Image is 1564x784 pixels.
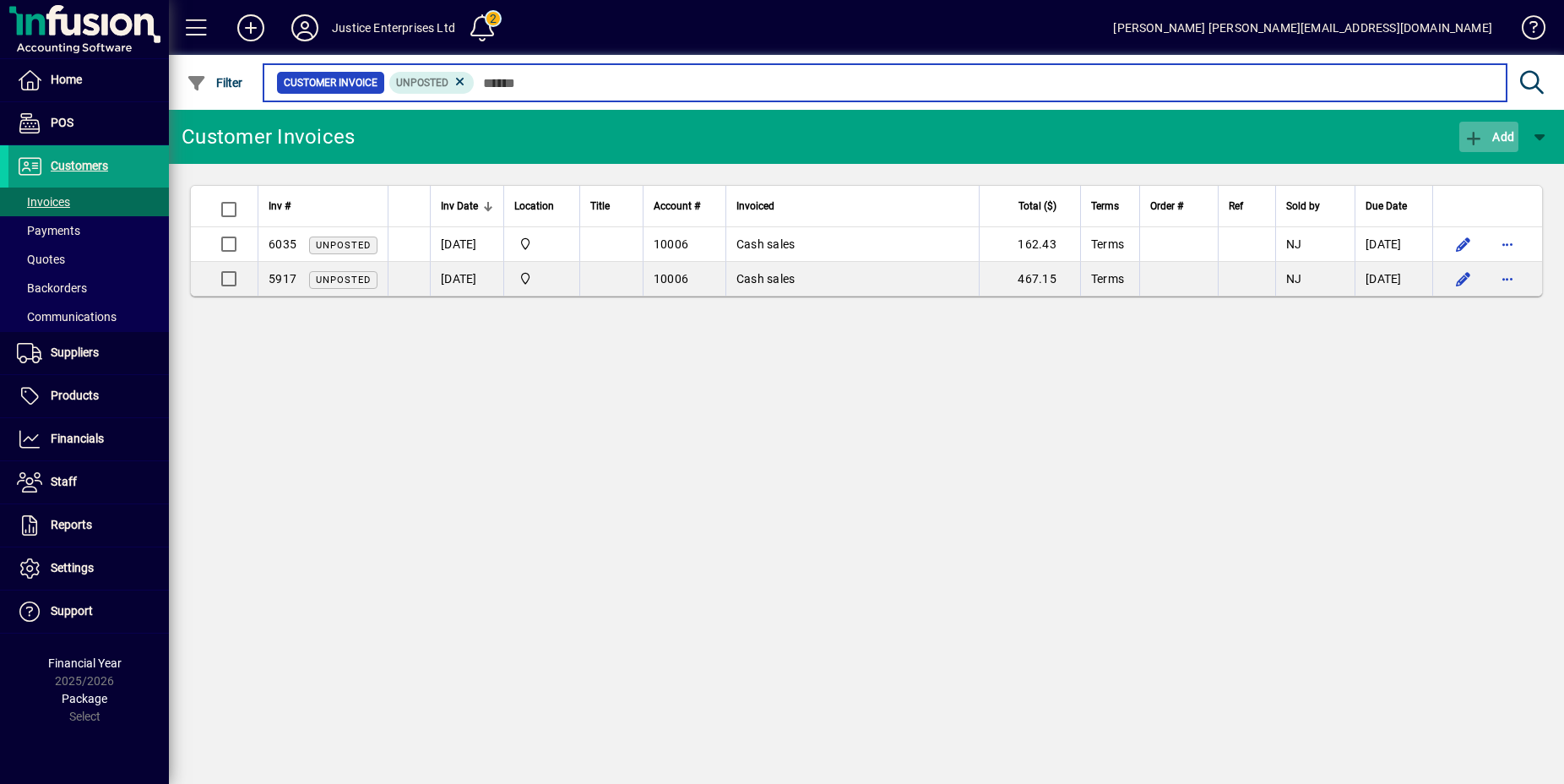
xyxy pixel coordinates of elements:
[1494,265,1521,292] button: More options
[1286,197,1344,215] div: Sold by
[8,418,169,460] a: Financials
[1286,272,1302,286] span: NJ
[182,68,247,98] button: Filter
[979,227,1080,262] td: 162.43
[17,224,80,237] span: Payments
[1229,197,1243,215] span: Ref
[514,197,569,215] div: Location
[51,159,108,172] span: Customers
[8,332,169,374] a: Suppliers
[269,197,377,215] div: Inv #
[1091,272,1124,286] span: Terms
[17,281,87,295] span: Backorders
[654,197,715,215] div: Account #
[1091,237,1124,251] span: Terms
[8,188,169,216] a: Invoices
[514,269,569,288] span: Albany Warehouse
[1450,231,1477,258] button: Edit
[1464,130,1514,144] span: Add
[736,272,796,286] span: Cash sales
[51,116,73,129] span: POS
[389,72,475,94] mat-chip: Customer Invoice Status: Unposted
[8,274,169,302] a: Backorders
[736,237,796,251] span: Cash sales
[51,604,93,618] span: Support
[51,346,99,359] span: Suppliers
[187,76,243,90] span: Filter
[51,73,82,86] span: Home
[430,262,503,296] td: [DATE]
[8,461,169,504] a: Staff
[224,13,278,43] button: Add
[590,197,610,215] span: Title
[736,197,969,215] div: Invoiced
[1366,197,1422,215] div: Due Date
[1091,197,1119,215] span: Terms
[332,14,455,41] div: Justice Enterprises Ltd
[269,197,291,215] span: Inv #
[1459,122,1518,152] button: Add
[1366,197,1407,215] span: Due Date
[48,656,122,670] span: Financial Year
[1286,197,1320,215] span: Sold by
[396,77,448,89] span: Unposted
[736,197,774,215] span: Invoiced
[1150,197,1208,215] div: Order #
[1509,3,1543,58] a: Knowledge Base
[269,237,296,251] span: 6035
[654,237,688,251] span: 10006
[1494,231,1521,258] button: More options
[1229,197,1265,215] div: Ref
[51,518,92,531] span: Reports
[8,245,169,274] a: Quotes
[8,59,169,101] a: Home
[51,432,104,445] span: Financials
[441,197,493,215] div: Inv Date
[62,692,107,705] span: Package
[1450,265,1477,292] button: Edit
[1355,227,1432,262] td: [DATE]
[654,272,688,286] span: 10006
[514,197,554,215] span: Location
[51,389,99,402] span: Products
[514,235,569,253] span: Albany Warehouse
[1355,262,1432,296] td: [DATE]
[316,275,371,286] span: Unposted
[430,227,503,262] td: [DATE]
[269,272,296,286] span: 5917
[316,240,371,251] span: Unposted
[1150,197,1183,215] span: Order #
[182,123,355,150] div: Customer Invoices
[979,262,1080,296] td: 467.15
[8,102,169,144] a: POS
[8,375,169,417] a: Products
[1113,14,1492,41] div: [PERSON_NAME] [PERSON_NAME][EMAIL_ADDRESS][DOMAIN_NAME]
[8,504,169,547] a: Reports
[8,302,169,331] a: Communications
[51,475,77,488] span: Staff
[654,197,700,215] span: Account #
[17,253,65,266] span: Quotes
[8,547,169,590] a: Settings
[441,197,478,215] span: Inv Date
[284,74,377,91] span: Customer Invoice
[17,195,70,209] span: Invoices
[1018,197,1056,215] span: Total ($)
[1286,237,1302,251] span: NJ
[8,591,169,633] a: Support
[8,216,169,245] a: Payments
[990,197,1072,215] div: Total ($)
[590,197,633,215] div: Title
[278,13,332,43] button: Profile
[51,561,94,574] span: Settings
[17,310,117,324] span: Communications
